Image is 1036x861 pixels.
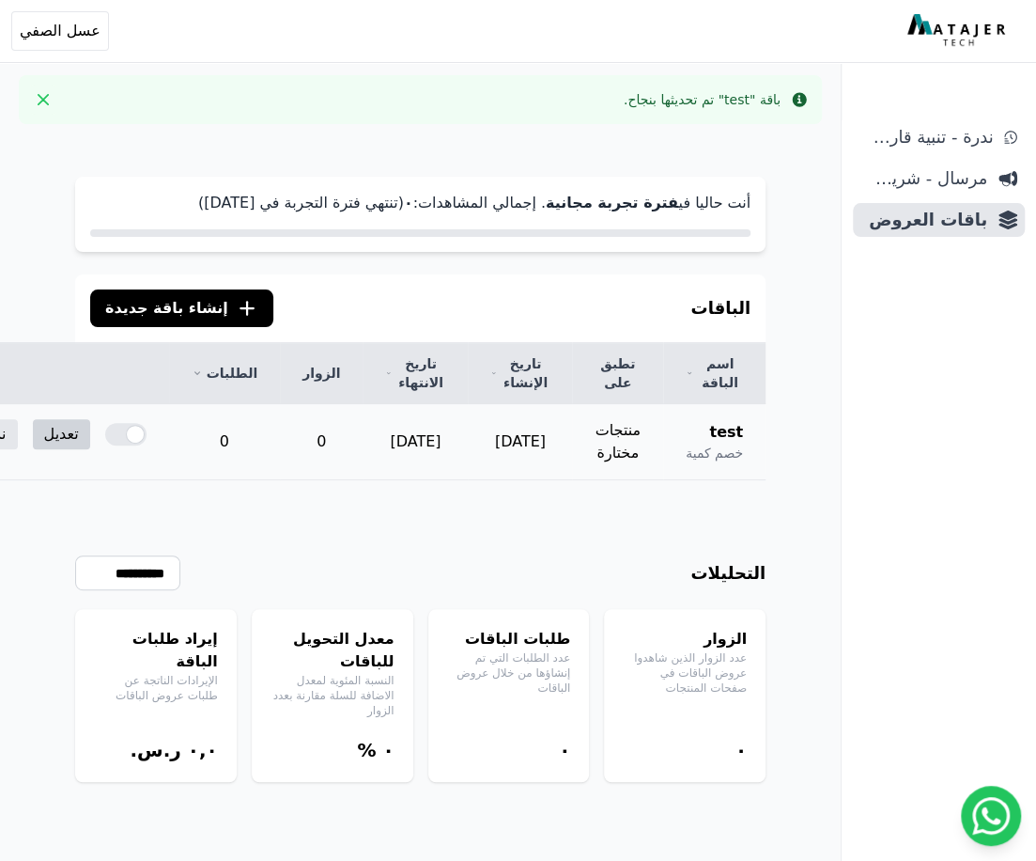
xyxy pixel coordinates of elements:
p: أنت حاليا في . إجمالي المشاهدات: (تنتهي فترة التجربة في [DATE]) [90,192,750,214]
a: تاريخ الانتهاء [385,354,445,392]
button: Close [28,85,58,115]
a: الطلبات [192,364,257,383]
td: 0 [169,404,280,480]
div: ۰ [447,737,571,763]
p: عدد الزوار الذين شاهدوا عروض الباقات في صفحات المنتجات [623,650,747,696]
span: عسل الصفي [20,20,101,42]
button: عسل الصفي [11,11,109,51]
bdi: ۰,۰ [188,739,218,761]
a: اسم الباقة [686,354,743,392]
div: باقة "test" تم تحديثها بنجاح. [624,90,781,109]
th: الزوار [280,343,363,404]
td: [DATE] [363,404,468,480]
span: خصم كمية [686,444,743,462]
img: MatajerTech Logo [907,14,1010,48]
h4: الزوار [623,628,747,650]
a: تعديل [33,419,90,449]
span: test [709,421,743,444]
button: إنشاء باقة جديدة [90,290,273,327]
span: باقات العروض [860,207,987,233]
strong: ۰ [404,194,413,211]
h4: معدل التحويل للباقات [271,628,394,673]
td: [DATE] [468,404,572,480]
p: الإيرادات الناتجة عن طلبات عروض الباقات [94,673,218,703]
span: ندرة - تنبية قارب علي النفاذ [860,124,993,150]
td: منتجات مختارة [572,404,663,480]
p: النسبة المئوية لمعدل الاضافة للسلة مقارنة بعدد الزوار [271,673,394,718]
span: ر.س. [130,739,180,761]
h4: طلبات الباقات [447,628,571,650]
p: عدد الطلبات التي تم إنشاؤها من خلال عروض الباقات [447,650,571,696]
div: ۰ [623,737,747,763]
bdi: ۰ [382,739,394,761]
span: إنشاء باقة جديدة [105,297,228,320]
th: تطبق على [572,343,663,404]
span: مرسال - شريط دعاية [860,165,987,192]
h3: التحليلات [690,560,765,587]
h4: إيراد طلبات الباقة [94,628,218,673]
a: تاريخ الإنشاء [490,354,549,392]
td: 0 [280,404,363,480]
h3: الباقات [690,295,750,321]
span: % [357,739,376,761]
strong: فترة تجربة مجانية [546,194,678,211]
